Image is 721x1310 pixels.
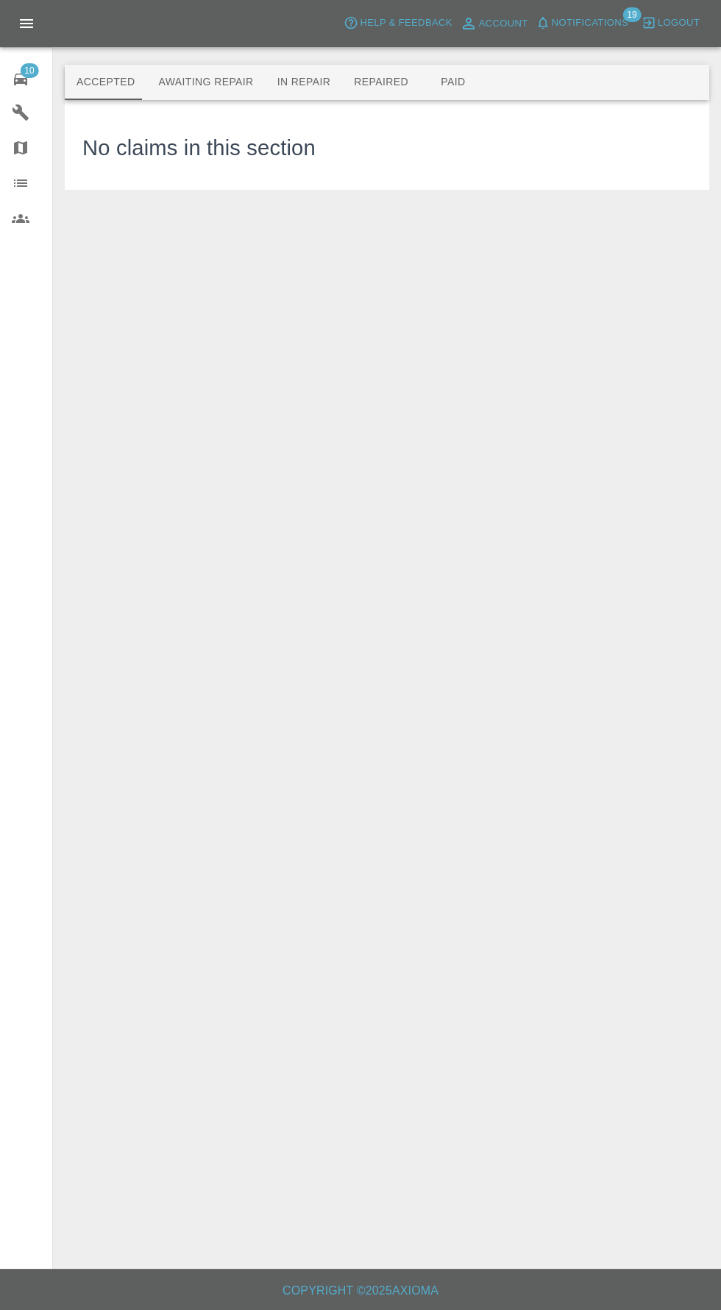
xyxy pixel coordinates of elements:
[360,15,452,32] span: Help & Feedback
[12,1281,709,1301] h6: Copyright © 2025 Axioma
[65,65,146,100] button: Accepted
[638,12,703,35] button: Logout
[340,12,455,35] button: Help & Feedback
[552,15,628,32] span: Notifications
[146,65,265,100] button: Awaiting Repair
[342,65,420,100] button: Repaired
[456,12,532,35] a: Account
[9,6,44,41] button: Open drawer
[532,12,632,35] button: Notifications
[658,15,700,32] span: Logout
[266,65,343,100] button: In Repair
[622,7,641,22] span: 19
[479,15,528,32] span: Account
[420,65,486,100] button: Paid
[20,63,38,78] span: 10
[82,132,316,165] h3: No claims in this section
